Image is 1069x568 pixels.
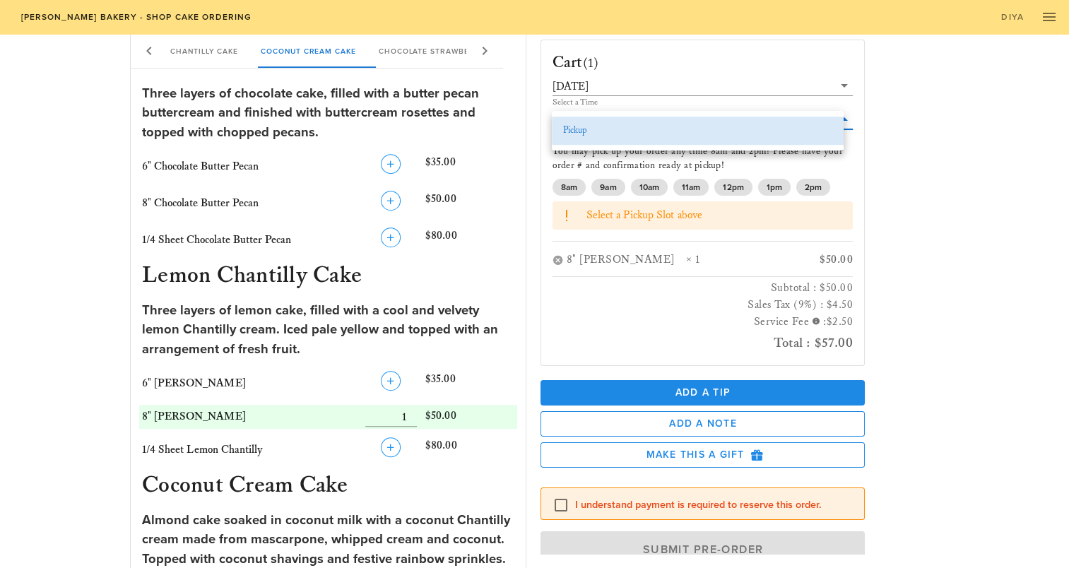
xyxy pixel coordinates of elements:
[423,368,517,399] div: $35.00
[423,188,517,219] div: $50.00
[142,377,246,390] span: 6" [PERSON_NAME]
[142,301,514,360] div: Three layers of lemon cake, filled with a cool and velvety lemon Chantilly cream. Iced pale yello...
[541,442,866,468] button: Make this a Gift
[557,543,849,557] span: Submit Pre-Order
[553,98,854,107] div: Select a Time
[142,233,291,247] span: 1/4 Sheet Chocolate Butter Pecan
[553,449,854,461] span: Make this a Gift
[553,77,854,95] div: [DATE]
[139,261,517,292] h3: Lemon Chantilly Cake
[827,315,854,329] span: $2.50
[553,418,854,430] span: Add a Note
[129,34,250,68] div: Lemon Chantilly Cake
[423,434,517,466] div: $80.00
[561,179,577,196] span: 8am
[423,405,517,429] div: $50.00
[20,12,252,22] span: [PERSON_NAME] Bakery - Shop Cake Ordering
[552,386,854,398] span: Add a Tip
[686,253,781,268] div: × 1
[766,179,781,196] span: 1pm
[682,179,700,196] span: 11am
[139,471,517,502] h3: Coconut Cream Cake
[553,331,854,354] h2: Total : $57.00
[805,179,822,196] span: 2pm
[142,443,263,456] span: 1/4 Sheet Lemon Chantilly
[723,179,743,196] span: 12pm
[11,7,261,27] a: [PERSON_NAME] Bakery - Shop Cake Ordering
[142,84,514,143] div: Three layers of chocolate cake, filled with a butter pecan buttercream and finished with buttercr...
[553,297,854,314] h3: Sales Tax (9%) : $4.50
[553,81,589,93] div: [DATE]
[586,208,703,222] span: Select a Pickup Slot above
[142,160,259,173] span: 6" Chocolate Butter Pecan
[553,280,854,297] h3: Subtotal : $50.00
[423,151,517,182] div: $35.00
[639,179,658,196] span: 10am
[600,179,616,196] span: 9am
[992,7,1032,27] a: Diya
[142,196,259,210] span: 8" Chocolate Butter Pecan
[781,253,853,268] div: $50.00
[142,410,246,423] span: 8" [PERSON_NAME]
[553,52,599,74] h3: Cart
[575,498,854,512] label: I understand payment is required to reserve this order.
[567,253,686,268] div: 8" [PERSON_NAME]
[541,531,866,568] button: Submit Pre-Order
[1000,12,1023,22] span: Diya
[553,145,854,173] p: You may pick up your order any time 8am and 2pm! Please have your order # and confirmation ready ...
[553,314,854,331] h3: Service Fee :
[563,125,832,136] div: Pickup
[249,34,367,68] div: Coconut Cream Cake
[367,34,568,68] div: Chocolate Strawberry Chantilly Cake
[541,411,866,437] button: Add a Note
[423,225,517,256] div: $80.00
[583,54,599,71] span: (1)
[541,380,866,406] button: Add a Tip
